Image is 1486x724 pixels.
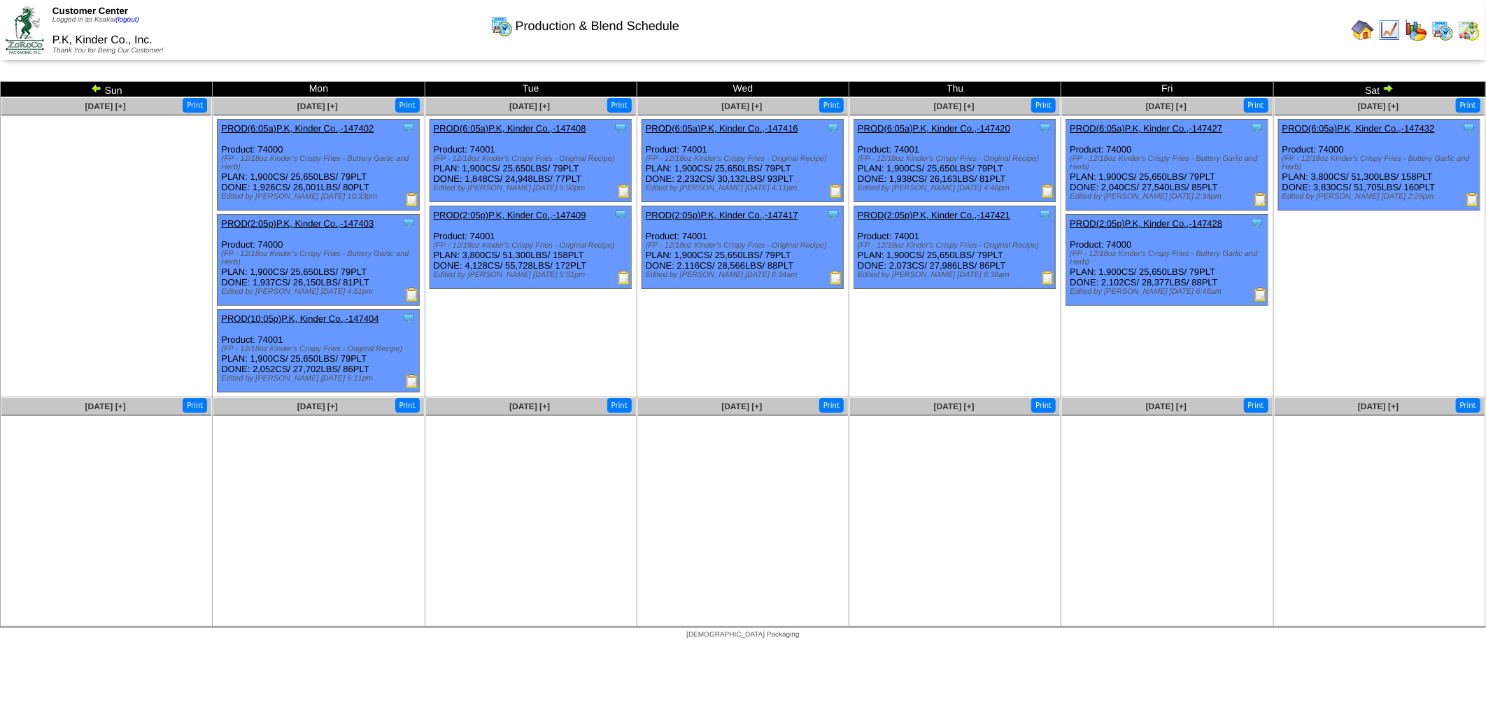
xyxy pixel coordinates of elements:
[402,121,416,135] img: Tooltip
[405,374,419,388] img: Production Report
[395,398,420,413] button: Print
[1254,288,1268,301] img: Production Report
[52,6,128,16] span: Customer Center
[1282,123,1435,134] a: PROD(6:05a)P.K, Kinder Co.,-147432
[1041,184,1055,198] img: Production Report
[854,206,1056,289] div: Product: 74001 PLAN: 1,900CS / 25,650LBS / 79PLT DONE: 2,073CS / 27,986LBS / 86PLT
[297,101,338,111] a: [DATE] [+]
[91,83,102,94] img: arrowleft.gif
[1456,398,1480,413] button: Print
[1456,98,1480,113] button: Print
[218,215,419,306] div: Product: 74000 PLAN: 1,900CS / 25,650LBS / 79PLT DONE: 1,937CS / 26,150LBS / 81PLT
[617,271,631,285] img: Production Report
[1038,121,1052,135] img: Tooltip
[183,98,207,113] button: Print
[1458,19,1480,41] img: calendarinout.gif
[614,208,628,222] img: Tooltip
[221,218,374,229] a: PROD(2:05p)P.K, Kinder Co.,-147403
[85,101,126,111] a: [DATE] [+]
[1070,123,1222,134] a: PROD(6:05a)P.K, Kinder Co.,-147427
[858,155,1055,163] div: (FP - 12/18oz Kinder's Crispy Fries - Original Recipe)
[1462,121,1476,135] img: Tooltip
[858,184,1055,192] div: Edited by [PERSON_NAME] [DATE] 4:48pm
[1378,19,1401,41] img: line_graph.gif
[434,123,586,134] a: PROD(6:05a)P.K, Kinder Co.,-147408
[934,402,975,411] a: [DATE] [+]
[1146,101,1187,111] a: [DATE] [+]
[402,311,416,325] img: Tooltip
[646,184,843,192] div: Edited by [PERSON_NAME] [DATE] 4:11pm
[1066,215,1268,306] div: Product: 74000 PLAN: 1,900CS / 25,650LBS / 79PLT DONE: 2,102CS / 28,377LBS / 88PLT
[221,313,378,324] a: PROD(10:05p)P.K, Kinder Co.,-147404
[1382,83,1394,94] img: arrowright.gif
[721,101,762,111] a: [DATE] [+]
[614,121,628,135] img: Tooltip
[1070,155,1267,171] div: (FP - 12/18oz Kinder's Crispy Fries - Buttery Garlic and Herb)
[218,120,419,211] div: Product: 74000 PLAN: 1,900CS / 25,650LBS / 79PLT DONE: 1,926CS / 26,001LBS / 80PLT
[1273,82,1485,97] td: Sat
[1278,120,1480,211] div: Product: 74000 PLAN: 3,800CS / 51,300LBS / 158PLT DONE: 3,830CS / 51,705LBS / 160PLT
[1070,218,1222,229] a: PROD(2:05p)P.K, Kinder Co.,-147428
[854,120,1056,202] div: Product: 74001 PLAN: 1,900CS / 25,650LBS / 79PLT DONE: 1,938CS / 26,163LBS / 81PLT
[509,402,550,411] a: [DATE] [+]
[221,288,418,296] div: Edited by [PERSON_NAME] [DATE] 4:51pm
[221,374,418,383] div: Edited by [PERSON_NAME] [DATE] 6:11pm
[1254,192,1268,206] img: Production Report
[721,402,762,411] a: [DATE] [+]
[646,155,843,163] div: (FP - 12/18oz Kinder's Crispy Fries - Original Recipe)
[1061,82,1273,97] td: Fri
[297,402,338,411] span: [DATE] [+]
[1358,101,1399,111] a: [DATE] [+]
[1031,398,1056,413] button: Print
[617,184,631,198] img: Production Report
[1250,121,1264,135] img: Tooltip
[1405,19,1427,41] img: graph.gif
[405,288,419,301] img: Production Report
[1352,19,1374,41] img: home.gif
[1282,155,1480,171] div: (FP - 12/18oz Kinder's Crispy Fries - Buttery Garlic and Herb)
[430,206,631,289] div: Product: 74001 PLAN: 3,800CS / 51,300LBS / 158PLT DONE: 4,128CS / 55,728LBS / 172PLT
[218,310,419,392] div: Product: 74001 PLAN: 1,900CS / 25,650LBS / 79PLT DONE: 2,052CS / 27,702LBS / 86PLT
[642,206,843,289] div: Product: 74001 PLAN: 1,900CS / 25,650LBS / 79PLT DONE: 2,116CS / 28,566LBS / 88PLT
[221,345,418,353] div: (FP - 12/18oz Kinder's Crispy Fries - Original Recipe)
[1070,288,1267,296] div: Edited by [PERSON_NAME] [DATE] 6:45am
[183,398,207,413] button: Print
[646,241,843,250] div: (FP - 12/18oz Kinder's Crispy Fries - Original Recipe)
[425,82,637,97] td: Tue
[1244,398,1268,413] button: Print
[405,192,419,206] img: Production Report
[858,210,1010,220] a: PROD(2:05p)P.K, Kinder Co.,-147421
[1250,216,1264,230] img: Tooltip
[490,15,513,37] img: calendarprod.gif
[516,19,679,34] span: Production & Blend Schedule
[1244,98,1268,113] button: Print
[858,241,1055,250] div: (FP - 12/18oz Kinder's Crispy Fries - Original Recipe)
[642,120,843,202] div: Product: 74001 PLAN: 1,900CS / 25,650LBS / 79PLT DONE: 2,232CS / 30,132LBS / 93PLT
[829,271,843,285] img: Production Report
[1282,192,1480,201] div: Edited by [PERSON_NAME] [DATE] 2:29pm
[434,155,631,163] div: (FP - 12/18oz Kinder's Crispy Fries - Original Recipe)
[826,208,840,222] img: Tooltip
[115,16,139,24] a: (logout)
[509,101,550,111] a: [DATE] [+]
[1358,402,1399,411] a: [DATE] [+]
[395,98,420,113] button: Print
[52,34,153,46] span: P.K, Kinder Co., Inc.
[1146,402,1187,411] a: [DATE] [+]
[826,121,840,135] img: Tooltip
[430,120,631,202] div: Product: 74001 PLAN: 1,900CS / 25,650LBS / 79PLT DONE: 1,848CS / 24,948LBS / 77PLT
[819,98,844,113] button: Print
[1,82,213,97] td: Sun
[858,123,1010,134] a: PROD(6:05a)P.K, Kinder Co.,-147420
[934,101,975,111] a: [DATE] [+]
